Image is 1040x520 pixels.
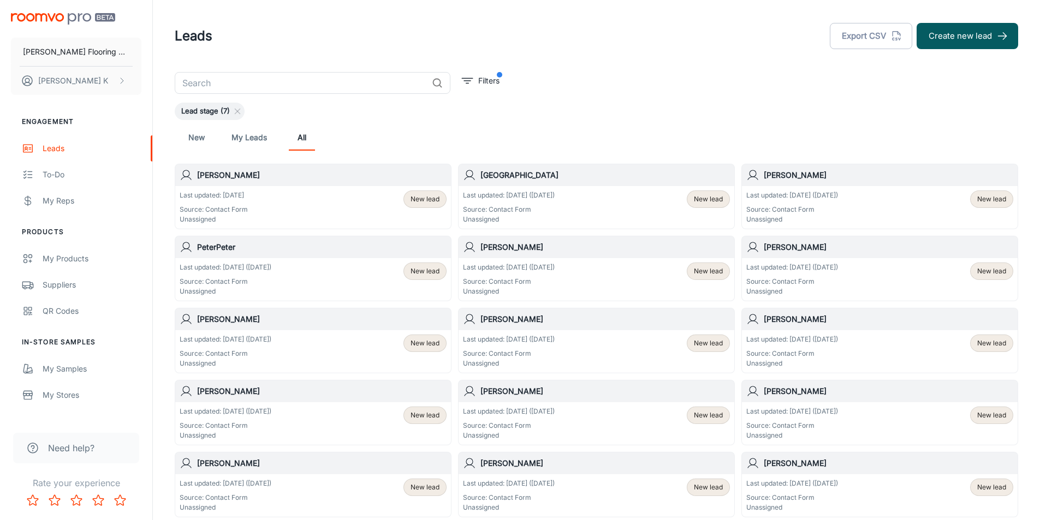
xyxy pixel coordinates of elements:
span: Lead stage (7) [175,106,236,117]
span: New lead [977,194,1006,204]
span: New lead [411,482,439,492]
h6: [PERSON_NAME] [197,457,447,469]
h6: [PERSON_NAME] [480,457,730,469]
button: Export CSV [830,23,912,49]
h1: Leads [175,26,212,46]
p: Source: Contact Form [180,349,271,358]
button: [PERSON_NAME] K [11,67,141,95]
p: Source: Contact Form [746,421,838,431]
div: My Reps [43,195,141,207]
button: filter [459,72,502,89]
button: [PERSON_NAME] Flooring Center Inc [11,38,141,66]
p: Last updated: [DATE] ([DATE]) [180,479,271,488]
a: [PERSON_NAME]Last updated: [DATE] ([DATE])Source: Contact FormUnassignedNew lead [458,308,735,373]
p: Last updated: [DATE] ([DATE]) [746,407,838,416]
span: New lead [977,482,1006,492]
h6: PeterPeter [197,241,447,253]
p: Filters [478,75,500,87]
p: Unassigned [746,431,838,440]
p: Unassigned [463,503,555,512]
p: Source: Contact Form [463,277,555,286]
p: Last updated: [DATE] ([DATE]) [746,190,838,200]
p: Unassigned [746,286,838,296]
p: Last updated: [DATE] ([DATE]) [463,262,555,272]
a: [PERSON_NAME]Last updated: [DATE]Source: Contact FormUnassignedNew lead [175,164,451,229]
h6: [PERSON_NAME] [764,385,1013,397]
a: [PERSON_NAME]Last updated: [DATE] ([DATE])Source: Contact FormUnassignedNew lead [741,452,1018,517]
p: Source: Contact Form [463,349,555,358]
span: New lead [694,194,723,204]
img: Roomvo PRO Beta [11,13,115,25]
p: [PERSON_NAME] K [38,75,108,87]
p: [PERSON_NAME] Flooring Center Inc [23,46,129,58]
h6: [PERSON_NAME] [764,313,1013,325]
p: Source: Contact Form [746,277,838,286]
p: Source: Contact Form [463,493,555,503]
p: Last updated: [DATE] ([DATE]) [180,334,271,344]
a: [PERSON_NAME]Last updated: [DATE] ([DATE])Source: Contact FormUnassignedNew lead [741,380,1018,445]
span: Need help? [48,441,94,455]
div: QR Codes [43,305,141,317]
p: Last updated: [DATE] ([DATE]) [463,190,555,200]
p: Last updated: [DATE] ([DATE]) [180,407,271,416]
div: Suppliers [43,279,141,291]
p: Last updated: [DATE] ([DATE]) [746,262,838,272]
button: Rate 4 star [87,489,109,511]
h6: [GEOGRAPHIC_DATA] [480,169,730,181]
p: Unassigned [746,503,838,512]
p: Source: Contact Form [463,421,555,431]
a: [PERSON_NAME]Last updated: [DATE] ([DATE])Source: Contact FormUnassignedNew lead [458,452,735,517]
input: Search [175,72,427,94]
h6: [PERSON_NAME] [197,313,447,325]
p: Unassigned [463,286,555,296]
p: Last updated: [DATE] ([DATE]) [180,262,271,272]
button: Rate 5 star [109,489,131,511]
p: Source: Contact Form [746,205,838,214]
h6: [PERSON_NAME] [480,241,730,253]
button: Rate 2 star [44,489,66,511]
p: Unassigned [463,431,555,440]
a: All [289,124,315,151]
div: My Stores [43,389,141,401]
span: New lead [977,338,1006,348]
div: Lead stage (7) [175,103,245,120]
a: [PERSON_NAME]Last updated: [DATE] ([DATE])Source: Contact FormUnassignedNew lead [175,308,451,373]
a: [PERSON_NAME]Last updated: [DATE] ([DATE])Source: Contact FormUnassignedNew lead [741,308,1018,373]
span: New lead [694,482,723,492]
p: Source: Contact Form [463,205,555,214]
p: Source: Contact Form [180,277,271,286]
p: Unassigned [180,431,271,440]
a: PeterPeterLast updated: [DATE] ([DATE])Source: Contact FormUnassignedNew lead [175,236,451,301]
p: Last updated: [DATE] [180,190,248,200]
p: Last updated: [DATE] ([DATE]) [746,479,838,488]
p: Unassigned [180,503,271,512]
span: New lead [411,410,439,420]
p: Unassigned [463,214,555,224]
a: [PERSON_NAME]Last updated: [DATE] ([DATE])Source: Contact FormUnassignedNew lead [175,380,451,445]
a: [PERSON_NAME]Last updated: [DATE] ([DATE])Source: Contact FormUnassignedNew lead [458,380,735,445]
span: New lead [411,194,439,204]
a: [GEOGRAPHIC_DATA]Last updated: [DATE] ([DATE])Source: Contact FormUnassignedNew lead [458,164,735,229]
a: [PERSON_NAME]Last updated: [DATE] ([DATE])Source: Contact FormUnassignedNew lead [741,164,1018,229]
p: Unassigned [180,286,271,296]
p: Source: Contact Form [180,493,271,503]
button: Rate 3 star [66,489,87,511]
div: Leads [43,142,141,154]
div: My Samples [43,363,141,375]
p: Unassigned [180,214,248,224]
span: New lead [977,266,1006,276]
span: New lead [694,338,723,348]
span: New lead [694,410,723,420]
span: New lead [977,410,1006,420]
a: My Leads [231,124,267,151]
h6: [PERSON_NAME] [197,169,447,181]
p: Last updated: [DATE] ([DATE]) [463,479,555,488]
div: My Products [43,253,141,265]
p: Source: Contact Form [746,349,838,358]
p: Last updated: [DATE] ([DATE]) [463,334,555,344]
p: Rate your experience [9,476,144,489]
p: Source: Contact Form [746,493,838,503]
h6: [PERSON_NAME] [764,241,1013,253]
h6: [PERSON_NAME] [764,169,1013,181]
a: [PERSON_NAME]Last updated: [DATE] ([DATE])Source: Contact FormUnassignedNew lead [175,452,451,517]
